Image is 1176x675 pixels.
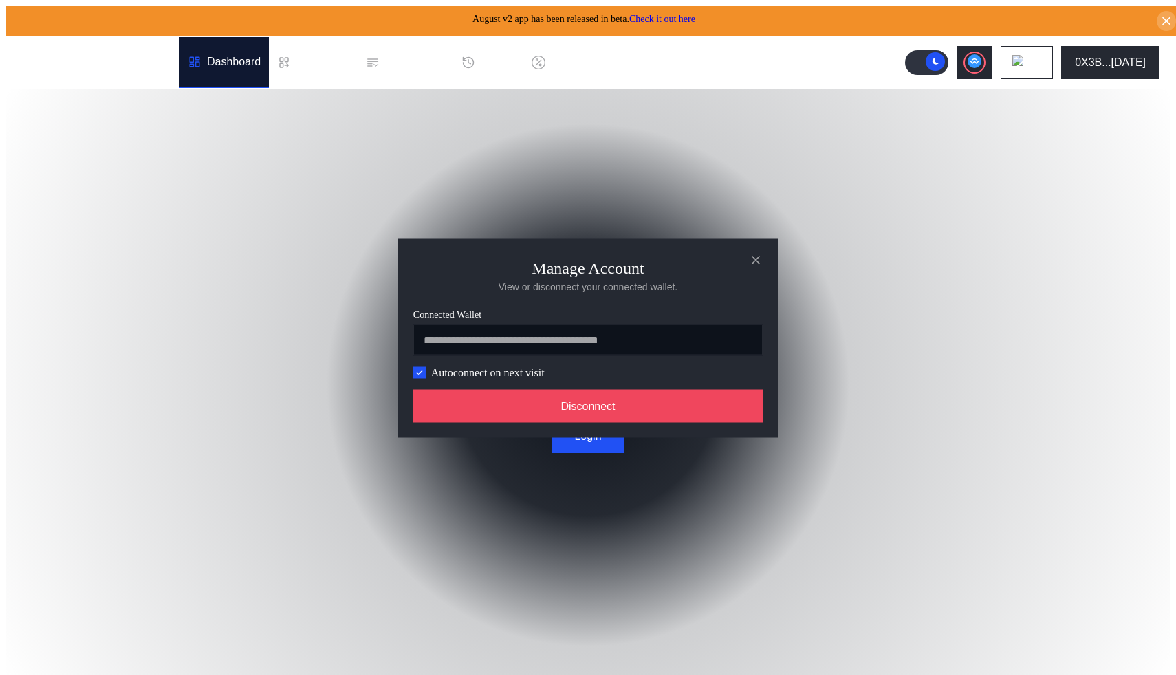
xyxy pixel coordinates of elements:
[385,56,445,69] div: Permissions
[472,14,695,24] span: August v2 app has been released in beta.
[499,280,677,292] div: View or disconnect your connected wallet.
[413,389,763,422] button: Disconnect
[481,56,515,69] div: History
[413,309,763,320] span: Connected Wallet
[1012,55,1027,70] img: chain logo
[296,56,349,69] div: Loan Book
[1075,56,1146,69] div: 0X3B...[DATE]
[551,56,633,69] div: Discount Factors
[532,259,644,277] h2: Manage Account
[431,366,545,378] label: Autoconnect on next visit
[745,249,767,271] button: close modal
[207,56,261,68] div: Dashboard
[629,14,695,24] a: Check it out here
